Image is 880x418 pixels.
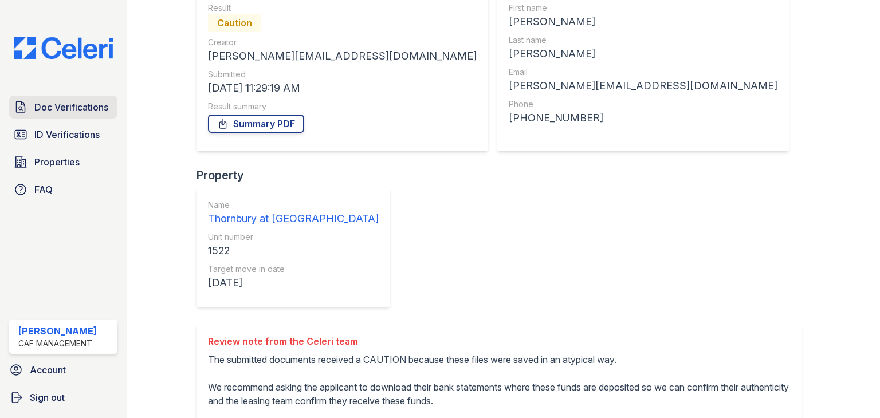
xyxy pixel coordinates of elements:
[208,69,477,80] div: Submitted
[208,353,790,408] p: The submitted documents received a CAUTION because these files were saved in an atypical way. We ...
[34,155,80,169] span: Properties
[9,96,117,119] a: Doc Verifications
[509,14,777,30] div: [PERSON_NAME]
[208,80,477,96] div: [DATE] 11:29:19 AM
[9,151,117,173] a: Properties
[208,101,477,112] div: Result summary
[509,110,777,126] div: [PHONE_NUMBER]
[208,211,379,227] div: Thornbury at [GEOGRAPHIC_DATA]
[208,199,379,211] div: Name
[509,46,777,62] div: [PERSON_NAME]
[34,100,108,114] span: Doc Verifications
[9,123,117,146] a: ID Verifications
[208,199,379,227] a: Name Thornbury at [GEOGRAPHIC_DATA]
[5,386,122,409] a: Sign out
[208,37,477,48] div: Creator
[197,167,399,183] div: Property
[208,275,379,291] div: [DATE]
[509,98,777,110] div: Phone
[18,324,97,338] div: [PERSON_NAME]
[509,2,777,14] div: First name
[208,263,379,275] div: Target move in date
[208,334,790,348] div: Review note from the Celeri team
[208,2,477,14] div: Result
[208,14,261,32] div: Caution
[509,78,777,94] div: [PERSON_NAME][EMAIL_ADDRESS][DOMAIN_NAME]
[509,34,777,46] div: Last name
[208,48,477,64] div: [PERSON_NAME][EMAIL_ADDRESS][DOMAIN_NAME]
[34,128,100,141] span: ID Verifications
[30,391,65,404] span: Sign out
[9,178,117,201] a: FAQ
[509,66,777,78] div: Email
[208,231,379,243] div: Unit number
[208,243,379,259] div: 1522
[18,338,97,349] div: CAF Management
[30,363,66,377] span: Account
[5,37,122,59] img: CE_Logo_Blue-a8612792a0a2168367f1c8372b55b34899dd931a85d93a1a3d3e32e68fde9ad4.png
[5,358,122,381] a: Account
[208,115,304,133] a: Summary PDF
[34,183,53,196] span: FAQ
